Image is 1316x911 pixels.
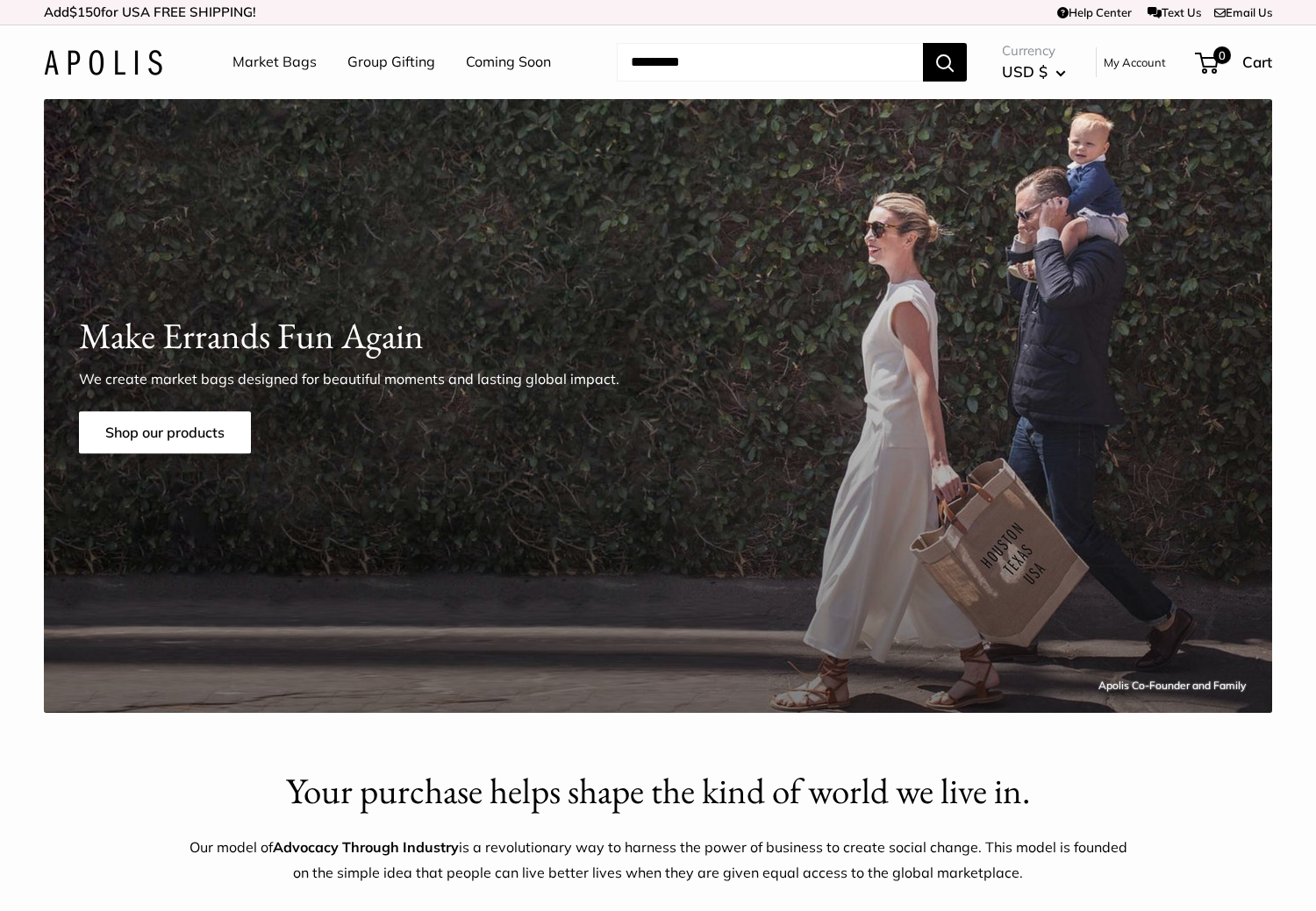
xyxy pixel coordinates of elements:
a: Email Us [1214,5,1272,19]
span: USD $ [1002,62,1048,81]
strong: Advocacy Through Industry [273,838,459,856]
a: 0 Cart [1197,48,1272,76]
a: Help Center [1057,5,1132,19]
h1: Make Errands Fun Again [79,310,1237,362]
span: Cart [1242,53,1272,71]
span: Currency [1002,39,1066,63]
button: USD $ [1002,58,1066,86]
img: Apolis [44,50,162,75]
button: Search [923,43,967,82]
span: $150 [69,4,101,20]
p: Our model of is a revolutionary way to harness the power of business to create social change. Thi... [189,835,1127,887]
h2: Your purchase helps shape the kind of world we live in. [189,765,1127,817]
span: 0 [1213,46,1231,64]
a: Shop our products [79,411,251,453]
div: Apolis Co-Founder and Family [1098,676,1246,695]
a: My Account [1104,52,1166,73]
a: Coming Soon [466,49,551,75]
a: Text Us [1148,5,1201,19]
input: Search... [617,43,923,82]
a: Market Bags [232,49,317,75]
a: Group Gifting [347,49,435,75]
p: We create market bags designed for beautiful moments and lasting global impact. [79,368,649,389]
